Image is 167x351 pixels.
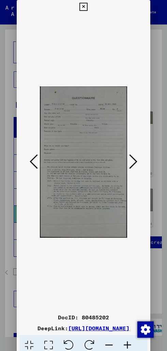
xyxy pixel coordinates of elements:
[40,14,127,311] img: 001.jpg
[137,321,153,337] div: Change consent
[68,325,130,332] a: [URL][DOMAIN_NAME]
[17,324,150,332] div: DeepLink:
[17,313,150,321] div: DocID: 80485202
[137,321,154,338] img: Change consent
